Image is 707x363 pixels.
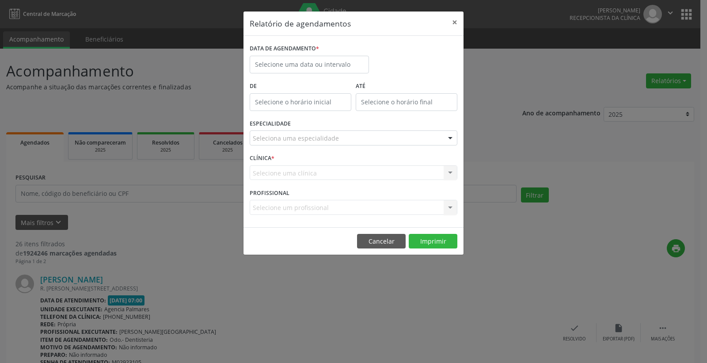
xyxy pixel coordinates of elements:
button: Imprimir [409,234,457,249]
button: Cancelar [357,234,406,249]
h5: Relatório de agendamentos [250,18,351,29]
input: Selecione uma data ou intervalo [250,56,369,73]
input: Selecione o horário final [356,93,457,111]
span: Seleciona uma especialidade [253,134,339,143]
label: ATÉ [356,80,457,93]
input: Selecione o horário inicial [250,93,351,111]
button: Close [446,11,464,33]
label: DATA DE AGENDAMENTO [250,42,319,56]
label: PROFISSIONAL [250,186,289,200]
label: CLÍNICA [250,152,274,165]
label: ESPECIALIDADE [250,117,291,131]
label: De [250,80,351,93]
